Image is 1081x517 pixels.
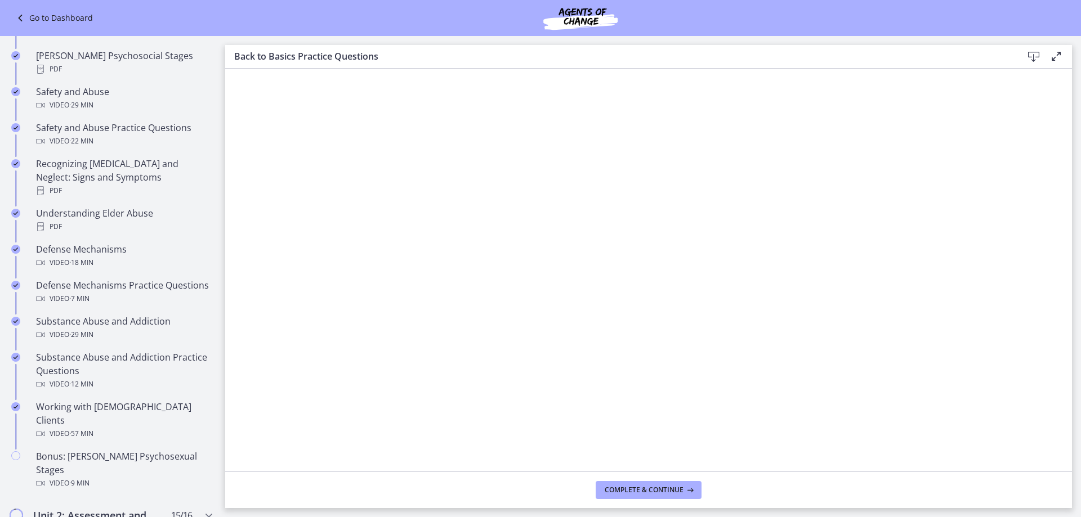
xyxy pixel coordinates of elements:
[36,134,212,148] div: Video
[14,11,93,25] a: Go to Dashboard
[11,209,20,218] i: Completed
[69,377,93,391] span: · 12 min
[36,85,212,112] div: Safety and Abuse
[234,50,1004,63] h3: Back to Basics Practice Questions
[69,134,93,148] span: · 22 min
[36,476,212,490] div: Video
[36,220,212,233] div: PDF
[36,278,212,305] div: Defense Mechanisms Practice Questions
[36,157,212,197] div: Recognizing [MEDICAL_DATA] and Neglect: Signs and Symptoms
[36,400,212,440] div: Working with [DEMOGRAPHIC_DATA] Clients
[36,314,212,341] div: Substance Abuse and Addiction
[605,485,684,494] span: Complete & continue
[11,317,20,326] i: Completed
[36,292,212,305] div: Video
[36,350,212,391] div: Substance Abuse and Addiction Practice Questions
[69,427,93,440] span: · 57 min
[36,206,212,233] div: Understanding Elder Abuse
[36,49,212,76] div: [PERSON_NAME] Psychosocial Stages
[36,328,212,341] div: Video
[36,377,212,391] div: Video
[11,402,20,411] i: Completed
[11,159,20,168] i: Completed
[11,123,20,132] i: Completed
[11,245,20,254] i: Completed
[36,449,212,490] div: Bonus: [PERSON_NAME] Psychosexual Stages
[36,121,212,148] div: Safety and Abuse Practice Questions
[36,184,212,197] div: PDF
[596,481,702,499] button: Complete & continue
[69,292,90,305] span: · 7 min
[11,87,20,96] i: Completed
[36,256,212,269] div: Video
[69,476,90,490] span: · 9 min
[36,427,212,440] div: Video
[69,256,93,269] span: · 18 min
[36,98,212,112] div: Video
[69,98,93,112] span: · 29 min
[36,242,212,269] div: Defense Mechanisms
[11,51,20,60] i: Completed
[69,328,93,341] span: · 29 min
[513,5,648,32] img: Agents of Change
[11,281,20,290] i: Completed
[11,353,20,362] i: Completed
[36,62,212,76] div: PDF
